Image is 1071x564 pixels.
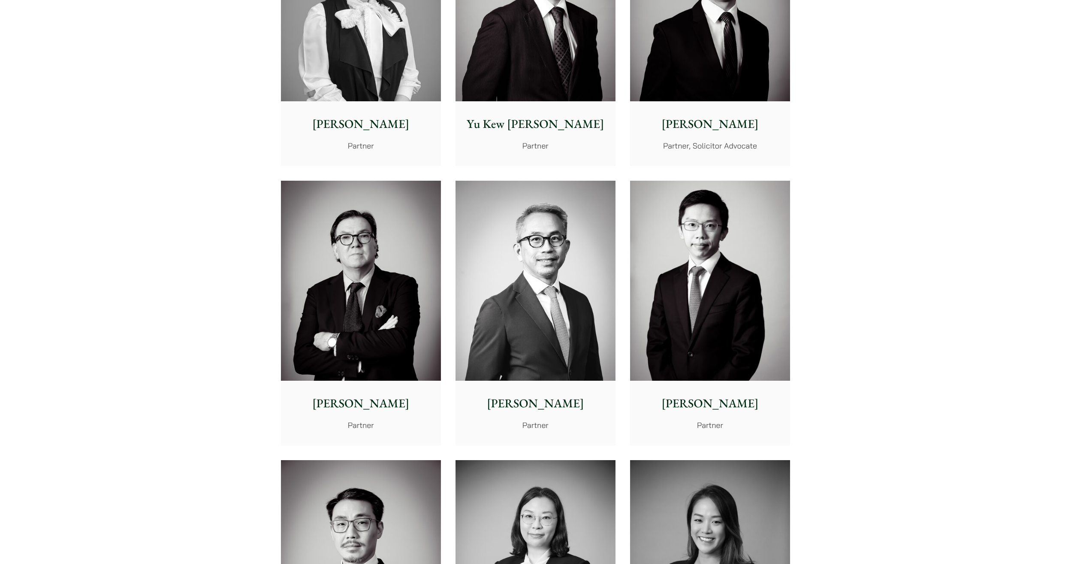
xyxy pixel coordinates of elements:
p: Partner [462,140,609,152]
img: Henry Ma photo [630,181,790,381]
p: [PERSON_NAME] [637,115,783,133]
a: Henry Ma photo [PERSON_NAME] Partner [630,181,790,446]
p: [PERSON_NAME] [462,394,609,412]
p: Partner [637,419,783,431]
p: Partner [462,419,609,431]
a: [PERSON_NAME] Partner [456,181,615,446]
p: Partner, Solicitor Advocate [637,140,783,152]
p: [PERSON_NAME] [637,394,783,412]
p: [PERSON_NAME] [288,115,434,133]
p: Partner [288,140,434,152]
p: Partner [288,419,434,431]
a: [PERSON_NAME] Partner [281,181,441,446]
p: [PERSON_NAME] [288,394,434,412]
p: Yu Kew [PERSON_NAME] [462,115,609,133]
